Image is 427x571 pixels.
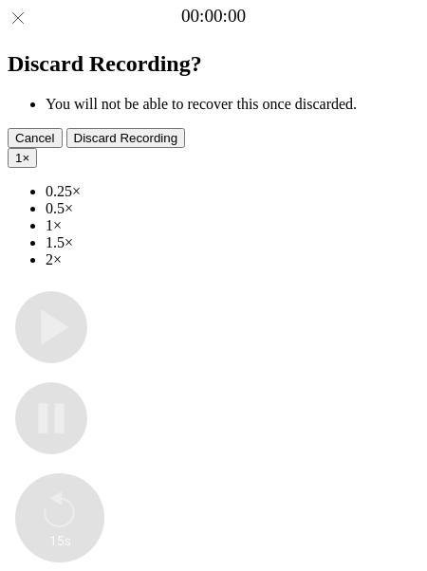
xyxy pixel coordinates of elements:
span: 1 [15,151,22,165]
li: You will not be able to recover this once discarded. [46,96,419,113]
li: 0.25× [46,183,419,200]
a: 00:00:00 [181,6,246,27]
li: 1.5× [46,234,419,251]
li: 2× [46,251,419,268]
li: 1× [46,217,419,234]
button: Cancel [8,128,63,148]
li: 0.5× [46,200,419,217]
button: Discard Recording [66,128,186,148]
h2: Discard Recording? [8,51,419,77]
button: 1× [8,148,37,168]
